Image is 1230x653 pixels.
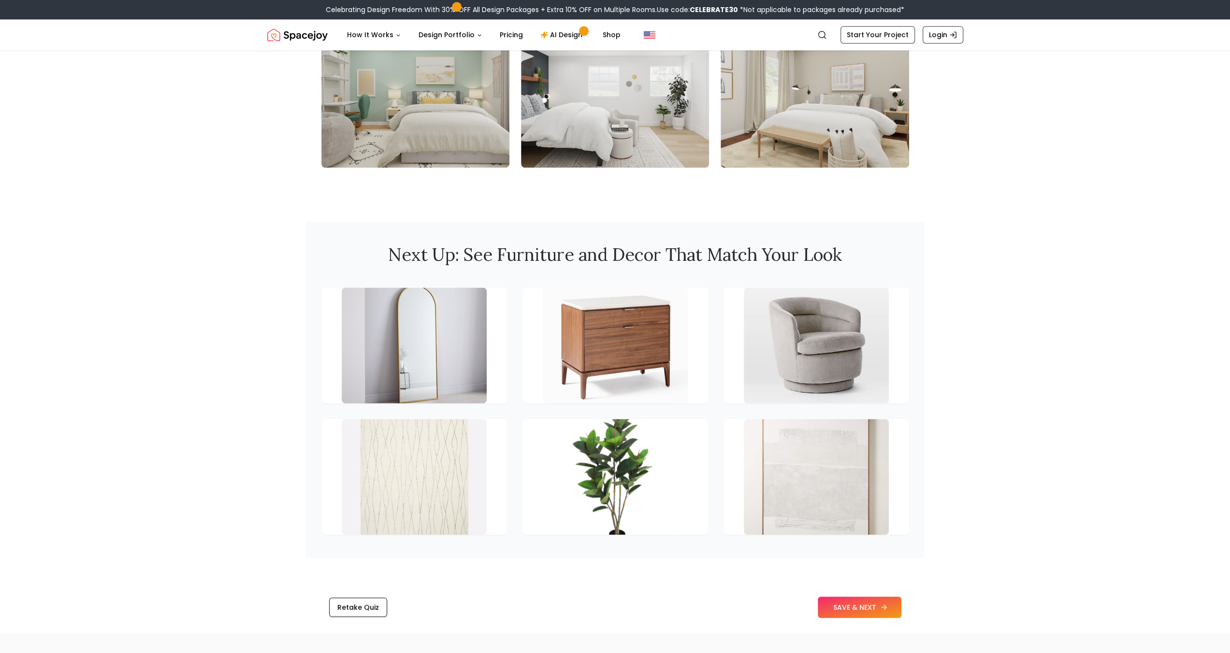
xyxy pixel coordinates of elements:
[339,25,628,44] nav: Main
[326,5,904,14] div: Celebrating Design Freedom With 30% OFF All Design Packages + Extra 10% OFF on Multiple Rooms.
[339,25,409,44] button: How It Works
[267,25,328,44] a: Spacejoy
[744,419,889,535] img: 'WHITE DUNES' FRAMED WALL ART 50"X60"
[923,26,963,43] a: Login
[329,597,387,617] button: Retake Quiz
[595,25,628,44] a: Shop
[690,5,738,14] b: CELEBRATE30
[840,26,915,43] a: Start Your Project
[411,25,490,44] button: Design Portfolio
[521,13,709,168] img: Design 2
[342,287,487,403] img: Metal Frame Arched Floor Mirror
[267,25,328,44] img: Spacejoy Logo
[721,13,909,168] img: Design 3
[738,5,904,14] span: *Not applicable to packages already purchased*
[543,287,688,403] img: Parker Grand Nightstand
[657,5,738,14] span: Use code:
[644,29,655,41] img: United States
[342,419,487,535] img: Safi Rug-8'x10'
[744,287,889,403] img: Viv Swivel Chair
[543,419,688,535] img: Rubber Tree and Small Fluted Planter Bundle
[533,25,593,44] a: AI Design
[818,596,901,618] button: SAVE & NEXT
[321,13,509,168] img: Design 1
[321,245,909,264] h2: Next Up: See Furniture and Decor That Match Your Look
[267,19,963,50] nav: Global
[492,25,531,44] a: Pricing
